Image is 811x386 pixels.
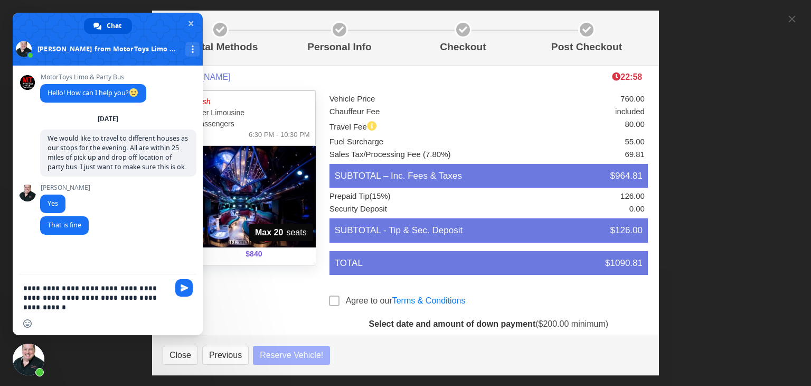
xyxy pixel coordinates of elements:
[495,118,645,133] li: 80.00
[13,344,44,375] div: Close chat
[175,279,193,297] span: Send
[185,42,200,57] div: More channels
[23,319,32,328] span: Insert an emoji
[529,40,644,55] p: Post Checkout
[610,169,643,183] span: $964.81
[163,346,198,365] button: Close
[392,296,466,305] a: Terms & Conditions
[329,106,495,118] li: Chauffeur Fee
[107,18,121,34] span: Chat
[255,226,283,239] strong: Max 20
[495,149,645,161] li: 69.81
[260,349,323,362] span: Reserve Vehicle!
[329,190,495,203] li: Prepaid Tip
[495,190,645,203] li: 126.00
[192,97,210,106] em: Flash
[185,18,196,29] span: Close chat
[329,93,495,106] li: Vehicle Price
[98,116,118,122] div: [DATE]
[163,146,316,247] img: 17%2002.jpg
[202,346,249,365] button: Previous
[48,220,81,229] span: That is fine
[167,40,274,55] p: Rental Methods
[329,149,495,161] li: Sales Tax/Processing Fee (7.80%)
[329,318,648,330] p: ($200.00 minimum)
[48,134,188,171] span: We would like to travel to different houses as our stops for the evening. All are within 25 miles...
[370,191,391,200] span: (15%)
[48,88,139,97] span: Hello! How can I help you?
[612,72,642,81] span: The clock is ticking ⁠— this timer shows how long we'll hold this limo during checkout. If time r...
[48,199,58,208] span: Yes
[495,136,645,149] li: 55.00
[329,218,648,243] li: SUBTOTAL - Tip & Sec. Deposit
[329,118,495,133] li: Travel Fee
[249,224,313,241] span: seats
[495,106,645,118] li: included
[23,283,169,312] textarea: Compose your message...
[610,224,643,237] span: $126.00
[40,73,146,81] span: MotorToys Limo & Party Bus
[161,72,231,82] span: [PERSON_NAME]
[605,256,643,270] span: $1090.81
[329,203,495,216] li: Security Deposit
[329,136,495,149] li: Fuel Surcharge
[495,93,645,106] li: 760.00
[169,96,310,107] p: Unit 17
[253,346,330,365] button: Reserve Vehicle!
[495,203,645,216] li: 0.00
[40,184,90,191] span: [PERSON_NAME]
[369,319,536,328] strong: Select date and amount of down payment
[405,40,521,55] p: Checkout
[329,164,648,188] li: SUBTOTAL – Inc. Fees & Taxes
[329,251,648,275] li: TOTAL
[84,18,132,34] div: Chat
[169,118,310,130] p: Max 20 Passengers
[282,40,397,55] p: Personal Info
[169,107,310,118] p: H2 Hummer Limousine
[249,130,310,140] span: 6:30 PM - 10:30 PM
[612,72,642,81] b: 22:58
[346,295,466,307] label: Agree to our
